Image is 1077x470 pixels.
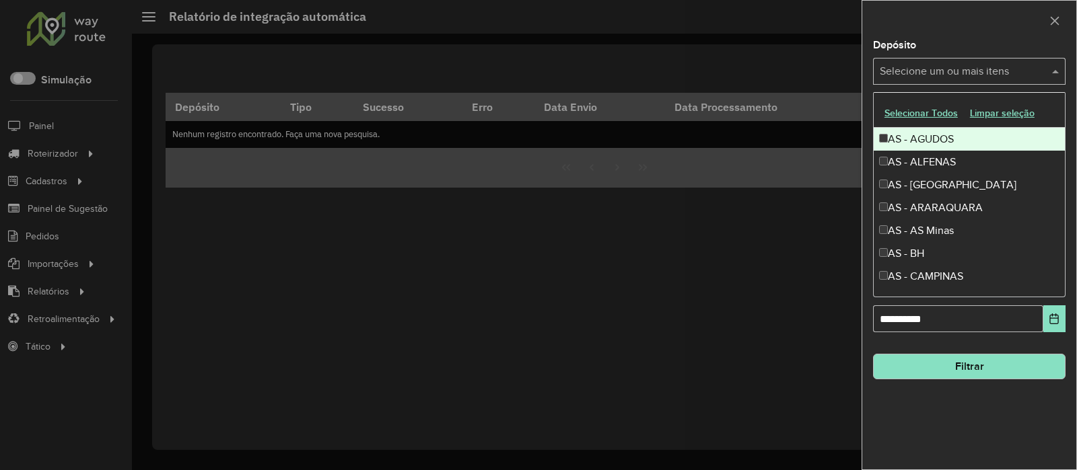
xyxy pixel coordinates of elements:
div: AS - BH [874,242,1065,265]
label: Depósito [873,37,916,53]
button: Choose Date [1043,305,1066,332]
button: Filtrar [873,354,1066,379]
div: AS - ARARAQUARA [874,196,1065,219]
div: AS - CAMPINAS [874,265,1065,288]
div: AS - AS Minas [874,219,1065,242]
div: AS - Campos dos Goytacazes [874,288,1065,311]
div: AS - [GEOGRAPHIC_DATA] [874,173,1065,196]
button: Limpar seleção [964,103,1041,124]
button: Selecionar Todos [878,103,964,124]
ng-dropdown-panel: Options list [873,92,1066,297]
div: AS - ALFENAS [874,151,1065,173]
div: AS - AGUDOS [874,128,1065,151]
